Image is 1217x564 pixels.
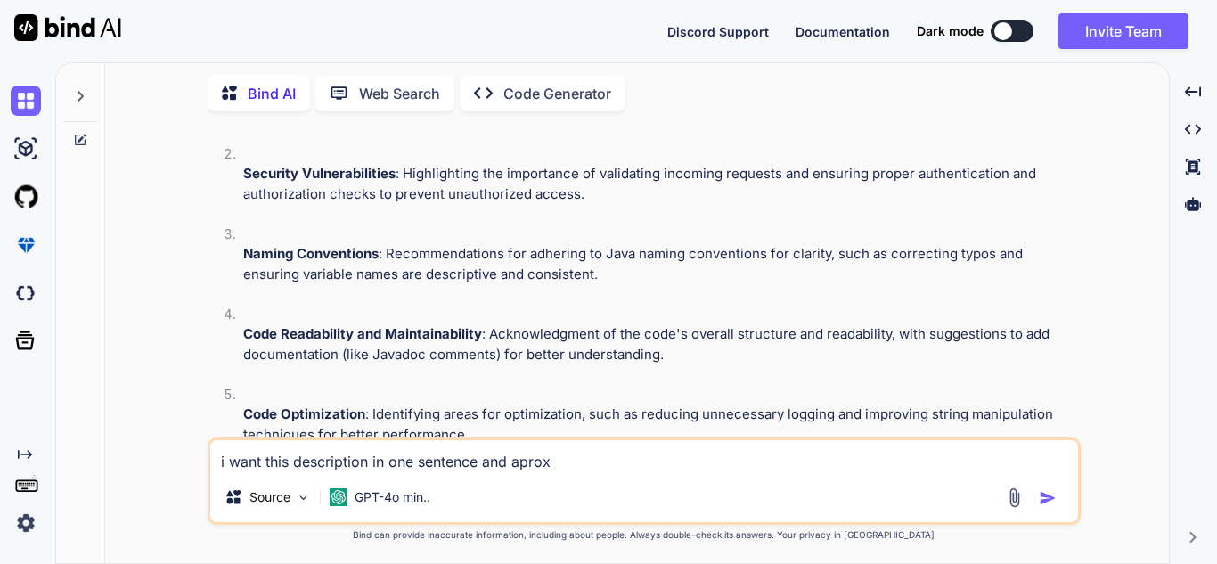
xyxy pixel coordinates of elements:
p: Source [249,488,290,506]
span: Dark mode [917,22,984,40]
img: Pick Models [296,490,311,505]
p: : Highlighting the importance of validating incoming requests and ensuring proper authentication ... [243,164,1077,204]
img: githubLight [11,182,41,212]
p: Bind AI [248,83,296,104]
button: Documentation [796,22,890,41]
span: Discord Support [667,24,769,39]
strong: Code Readability and Maintainability [243,325,482,342]
button: Discord Support [667,22,769,41]
p: Web Search [359,83,440,104]
p: Code Generator [503,83,611,104]
p: : Recommendations for adhering to Java naming conventions for clarity, such as correcting typos a... [243,244,1077,284]
span: Documentation [796,24,890,39]
img: chat [11,86,41,116]
button: Invite Team [1058,13,1188,49]
p: GPT-4o min.. [355,488,430,506]
img: darkCloudIdeIcon [11,278,41,308]
img: ai-studio [11,134,41,164]
img: attachment [1004,487,1025,508]
img: icon [1039,489,1057,507]
strong: Security Vulnerabilities [243,165,396,182]
strong: Naming Conventions [243,245,379,262]
textarea: i want this description in one sentence and aprox [210,440,1078,472]
img: GPT-4o mini [330,488,347,506]
img: Bind AI [14,14,121,41]
img: premium [11,230,41,260]
strong: Code Optimization [243,405,365,422]
p: : Identifying areas for optimization, such as reducing unnecessary logging and improving string m... [243,405,1077,445]
img: settings [11,508,41,538]
p: Bind can provide inaccurate information, including about people. Always double-check its answers.... [208,528,1081,542]
p: : Acknowledgment of the code's overall structure and readability, with suggestions to add documen... [243,324,1077,364]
